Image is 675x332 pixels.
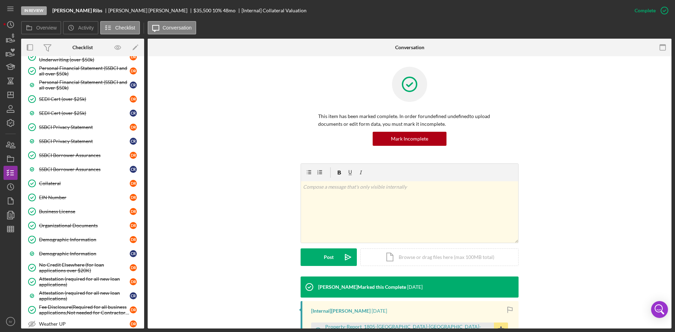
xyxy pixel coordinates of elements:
[39,304,130,315] div: Fee Disclosure(Required for all business applications,Not needed for Contractor loans)
[25,247,141,261] a: Demographic InformationCR
[301,248,357,266] button: Post
[25,261,141,275] a: No Credit Elsewhere (for loan applications over $20K)DR
[130,194,137,201] div: D R
[148,21,197,34] button: Conversation
[9,320,12,324] text: IV
[25,92,141,106] a: SEDI Cert (over $25k)DR
[25,50,141,64] a: Brief Summary of Info Needed for Underwriting (over $50k)DR
[395,45,424,50] div: Conversation
[39,51,130,63] div: Brief Summary of Info Needed for Underwriting (over $50k)
[130,124,137,131] div: D R
[39,167,130,172] div: SSBCI Borrower Assurances
[39,251,130,256] div: Demographic Information
[39,181,130,186] div: Collateral
[21,21,61,34] button: Overview
[130,67,137,74] div: D R
[78,25,94,31] label: Activity
[628,4,671,18] button: Complete
[324,248,334,266] div: Post
[39,237,130,242] div: Demographic Information
[25,106,141,120] a: SEDI Cert (over $25k)CR
[130,208,137,215] div: D R
[130,264,137,271] div: D R
[39,290,130,301] div: Attestation (required for all new loan applications)
[25,233,141,247] a: Demographic InformationDR
[130,82,137,89] div: C R
[39,79,130,91] div: Personal Financial Statement (SSBCI and all over $50k)
[373,132,446,146] button: Mark Incomplete
[39,195,130,200] div: EIN Number
[130,138,137,145] div: C R
[130,180,137,187] div: D R
[372,308,387,314] time: 2025-10-03 15:23
[39,152,130,158] div: SSBCI Borrower Assurances
[39,110,130,116] div: SEDI Cert (over $25k)
[25,148,141,162] a: SSBCI Borrower AssurancesDR
[39,124,130,130] div: SSBCI Privacy Statement
[39,321,130,327] div: Weather UP
[163,25,192,31] label: Conversation
[212,8,222,13] div: 10 %
[130,278,137,285] div: D R
[391,132,428,146] div: Mark Incomplete
[25,78,141,92] a: Personal Financial Statement (SSBCI and all over $50k)CR
[39,223,130,228] div: Organizational Documents
[130,166,137,173] div: C R
[25,303,141,317] a: Fee Disclosure(Required for all business applications,Not needed for Contractor loans)DR
[311,308,371,314] div: [Internal] [PERSON_NAME]
[635,4,656,18] div: Complete
[21,6,47,15] div: In Review
[39,209,130,214] div: Business License
[25,275,141,289] a: Attestation (required for all new loan applications)DR
[318,284,406,290] div: [PERSON_NAME] Marked this Complete
[130,292,137,299] div: C R
[130,250,137,257] div: C R
[115,25,135,31] label: Checklist
[108,8,193,13] div: [PERSON_NAME] [PERSON_NAME]
[25,162,141,176] a: SSBCI Borrower AssurancesCR
[25,176,141,190] a: CollateralDR
[25,134,141,148] a: SSBCI Privacy StatementCR
[130,306,137,313] div: D R
[39,65,130,77] div: Personal Financial Statement (SSBCI and all over $50k)
[4,314,18,328] button: IV
[39,96,130,102] div: SEDI Cert (over $25k)
[25,204,141,219] a: Business LicenseDR
[25,190,141,204] a: EIN NumberDR
[25,317,141,331] a: Weather UPDR
[130,152,137,159] div: D R
[130,110,137,117] div: C R
[25,120,141,134] a: SSBCI Privacy StatementDR
[63,21,98,34] button: Activity
[36,25,57,31] label: Overview
[193,8,211,13] div: $35,500
[100,21,140,34] button: Checklist
[39,262,130,273] div: No Credit Elsewhere (for loan applications over $20K)
[407,284,423,290] time: 2025-10-03 15:23
[39,276,130,287] div: Attestation (required for all new loan applications)
[25,64,141,78] a: Personal Financial Statement (SSBCI and all over $50k)DR
[25,289,141,303] a: Attestation (required for all new loan applications)CR
[223,8,236,13] div: 48 mo
[651,301,668,318] div: Open Intercom Messenger
[242,8,307,13] div: [Internal] Collateral Valuation
[130,96,137,103] div: D R
[130,236,137,243] div: D R
[130,53,137,60] div: D R
[318,112,501,128] p: This item has been marked complete. In order for undefined undefined to upload documents or edit ...
[130,222,137,229] div: D R
[130,320,137,327] div: D R
[25,219,141,233] a: Organizational DocumentsDR
[39,138,130,144] div: SSBCI Privacy Statement
[52,8,102,13] b: [PERSON_NAME] Ribs
[72,45,93,50] div: Checklist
